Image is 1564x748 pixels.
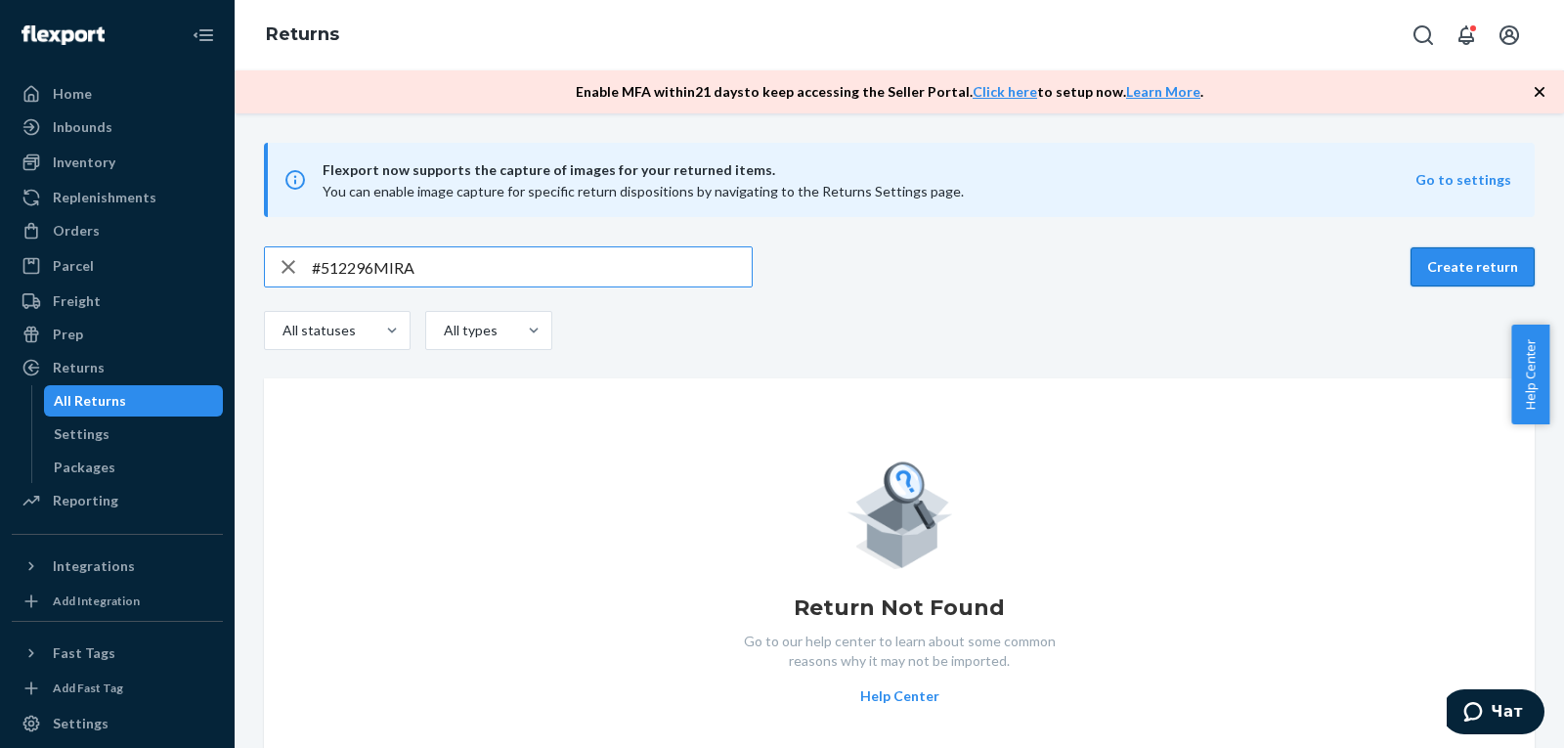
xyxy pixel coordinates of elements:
a: Learn More [1126,83,1200,100]
div: Packages [54,458,115,477]
button: Go to settings [1415,170,1511,190]
div: Add Integration [53,593,140,609]
img: Flexport logo [22,25,105,45]
p: Go to our help center to learn about some common reasons why it may not be imported. [728,632,1070,671]
div: Inventory [53,153,115,172]
button: Create return [1411,247,1535,286]
div: Reporting [53,491,118,510]
a: Freight [12,286,223,317]
button: Open account menu [1490,16,1529,55]
a: Add Integration [12,590,223,613]
div: Parcel [53,256,94,276]
div: Inbounds [53,117,112,137]
div: Home [53,84,92,104]
div: Replenishments [53,188,156,207]
a: Reporting [12,485,223,516]
a: Returns [266,23,339,45]
span: You can enable image capture for specific return dispositions by navigating to the Returns Settin... [323,183,964,199]
a: Settings [44,418,224,450]
h1: Return Not Found [794,593,1005,624]
a: Prep [12,319,223,350]
div: Freight [53,291,101,311]
button: Fast Tags [12,638,223,669]
div: Fast Tags [53,643,115,663]
button: Open notifications [1447,16,1486,55]
div: Settings [54,424,109,444]
a: Returns [12,352,223,383]
input: Search returns by rma, id, tracking number [312,247,752,286]
div: Orders [53,221,100,241]
a: Home [12,78,223,110]
a: Click here [973,83,1037,100]
iframe: Открывает виджет, в котором вы можете побеседовать в чате со своим агентом [1447,689,1544,738]
button: Integrations [12,550,223,582]
div: Integrations [53,556,135,576]
a: Packages [44,452,224,483]
a: Parcel [12,250,223,282]
p: Enable MFA within 21 days to keep accessing the Seller Portal. to setup now. . [576,82,1203,102]
button: Close Navigation [184,16,223,55]
div: All Returns [54,391,126,411]
div: Settings [53,714,109,733]
button: Help Center [1511,325,1549,424]
span: Flexport now supports the capture of images for your returned items. [323,158,1415,182]
button: Help Center [860,686,939,706]
a: All Returns [44,385,224,417]
a: Orders [12,215,223,246]
div: All types [444,321,495,340]
div: Prep [53,325,83,344]
button: Open Search Box [1404,16,1443,55]
div: Add Fast Tag [53,680,123,696]
div: Returns [53,358,105,377]
ol: breadcrumbs [250,7,355,64]
a: Replenishments [12,182,223,213]
div: All statuses [282,321,353,340]
a: Inbounds [12,111,223,143]
a: Inventory [12,147,223,178]
a: Add Fast Tag [12,677,223,700]
img: Empty list [847,457,953,569]
a: Settings [12,708,223,739]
